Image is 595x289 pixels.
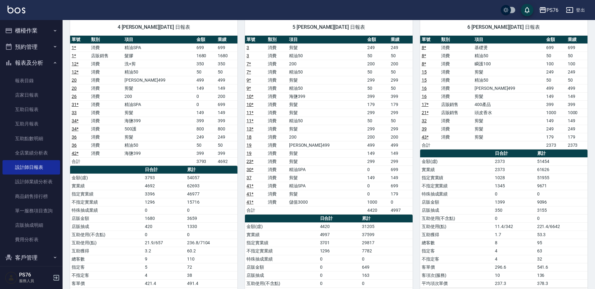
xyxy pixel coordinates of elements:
[545,92,566,100] td: 149
[440,68,473,76] td: 消費
[70,214,143,222] td: 店販金額
[440,76,473,84] td: 消費
[389,206,413,214] td: 4997
[493,198,536,206] td: 1399
[389,43,413,52] td: 249
[566,60,587,68] td: 100
[89,117,123,125] td: 消費
[366,109,389,117] td: 299
[440,60,473,68] td: 消費
[89,92,123,100] td: 消費
[420,198,493,206] td: 店販金額
[536,174,587,182] td: 51955
[195,43,216,52] td: 699
[89,36,123,44] th: 類別
[366,68,389,76] td: 50
[3,175,60,189] a: 設計師業績分析表
[216,109,237,117] td: 149
[473,76,545,84] td: 精油50
[366,36,389,44] th: 金額
[266,125,287,133] td: 消費
[473,43,545,52] td: 基礎燙
[266,52,287,60] td: 消費
[287,182,366,190] td: 精油SPA
[563,4,587,16] button: 登出
[366,198,389,206] td: 1000
[123,125,195,133] td: 500護
[420,182,493,190] td: 不指定實業績
[3,117,60,131] a: 互助月報表
[473,117,545,125] td: 剪髮
[521,4,533,16] button: save
[143,174,186,182] td: 3793
[287,43,366,52] td: 剪髮
[123,92,195,100] td: 200
[266,100,287,109] td: 消費
[536,206,587,214] td: 3155
[247,134,252,139] a: 18
[566,109,587,117] td: 1000
[422,86,427,91] a: 16
[389,141,413,149] td: 499
[287,125,366,133] td: 剪髮
[287,174,366,182] td: 剪髮
[3,23,60,39] button: 櫃檯作業
[89,68,123,76] td: 消費
[389,165,413,174] td: 699
[366,165,389,174] td: 0
[545,52,566,60] td: 50
[70,157,89,165] td: 合計
[389,117,413,125] td: 50
[566,125,587,133] td: 249
[287,92,366,100] td: 海鹽399
[287,165,366,174] td: 精油SPA
[216,100,237,109] td: 699
[389,76,413,84] td: 299
[195,84,216,92] td: 149
[216,76,237,84] td: 499
[366,133,389,141] td: 200
[89,109,123,117] td: 消費
[216,133,237,141] td: 249
[245,36,412,215] table: a dense table
[19,272,51,278] h5: PS76
[389,133,413,141] td: 200
[3,232,60,247] a: 費用分析表
[287,190,366,198] td: 剪髮
[493,206,536,214] td: 350
[545,109,566,117] td: 1000
[195,76,216,84] td: 499
[195,149,216,157] td: 399
[536,190,587,198] td: 0
[440,84,473,92] td: 消費
[195,60,216,68] td: 350
[545,60,566,68] td: 100
[566,84,587,92] td: 499
[287,68,366,76] td: 精油50
[70,36,237,166] table: a dense table
[3,218,60,232] a: 店販抽成明細
[287,60,366,68] td: 200
[123,141,195,149] td: 精油50
[195,109,216,117] td: 149
[366,84,389,92] td: 50
[143,166,186,174] th: 日合計
[287,76,366,84] td: 剪髮
[366,52,389,60] td: 50
[473,84,545,92] td: [PERSON_NAME]499
[3,131,60,146] a: 互助點數明細
[89,125,123,133] td: 消費
[3,74,60,88] a: 報表目錄
[422,78,427,83] a: 15
[70,198,143,206] td: 不指定實業績
[389,92,413,100] td: 399
[186,182,237,190] td: 62693
[70,36,89,44] th: 單號
[366,92,389,100] td: 399
[245,36,266,44] th: 單號
[72,78,77,83] a: 20
[566,133,587,141] td: 179
[72,86,77,91] a: 20
[473,133,545,141] td: 剪髮
[473,36,545,44] th: 項目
